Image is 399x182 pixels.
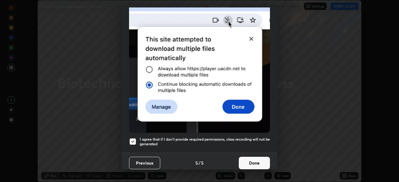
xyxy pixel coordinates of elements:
[129,157,160,169] button: Previous
[199,160,200,166] h4: /
[239,157,270,169] button: Done
[140,137,270,147] h5: I agree that if I don't provide required permissions, class recording will not be generated
[195,160,198,166] h4: 5
[201,160,204,166] h4: 5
